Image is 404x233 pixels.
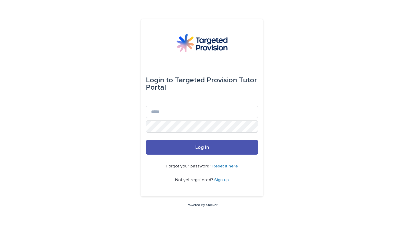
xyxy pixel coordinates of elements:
img: M5nRWzHhSzIhMunXDL62 [176,34,228,52]
span: Login to [146,77,173,84]
span: Not yet registered? [175,178,214,182]
a: Sign up [214,178,229,182]
span: Forgot your password? [166,164,212,168]
a: Reset it here [212,164,238,168]
button: Log in [146,140,258,155]
div: Targeted Provision Tutor Portal [146,72,258,96]
span: Log in [195,145,209,150]
a: Powered By Stacker [186,203,217,207]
